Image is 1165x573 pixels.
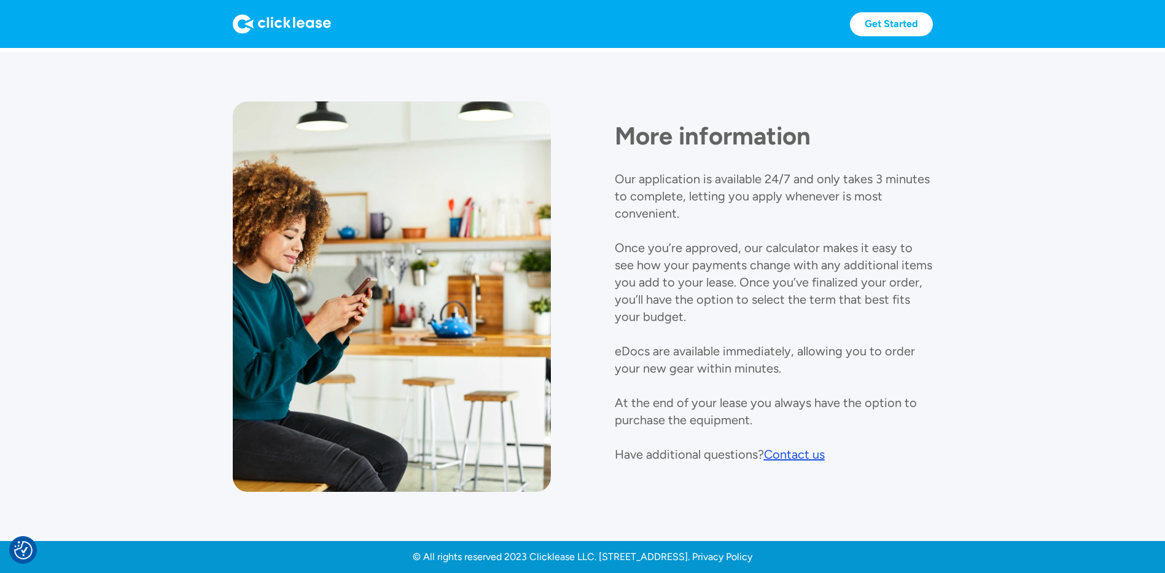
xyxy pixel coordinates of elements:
[615,172,932,462] p: Our application is available 24/7 and only takes 3 minutes to complete, letting you apply wheneve...
[764,447,825,462] div: Contact us
[14,541,33,559] img: Revisit consent button
[850,12,933,36] a: Get Started
[413,551,752,563] a: © All rights reserved 2023 Clicklease LLC. [STREET_ADDRESS]. Privacy Policy
[615,121,933,151] h1: More information
[233,14,331,34] img: Logo
[14,541,33,559] button: Consent Preferences
[764,446,825,463] a: Contact us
